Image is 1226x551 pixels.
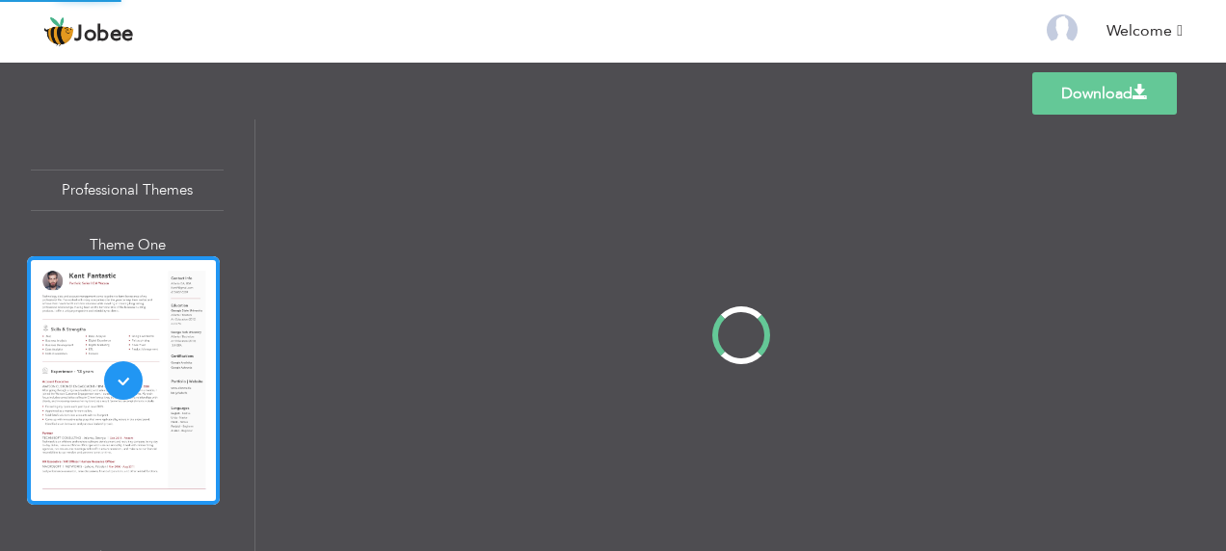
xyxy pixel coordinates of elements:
a: Jobee [43,16,134,47]
a: Welcome [1106,20,1183,42]
span: Jobee [74,24,134,45]
img: jobee.io [43,16,74,47]
img: Profile Img [1047,14,1078,45]
a: Download [1032,72,1177,115]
